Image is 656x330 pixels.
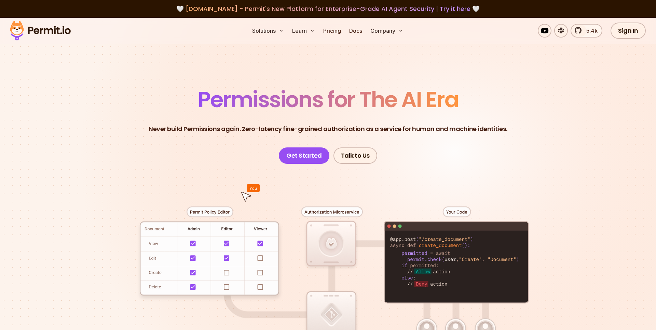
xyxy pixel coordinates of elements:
a: Pricing [320,24,344,38]
img: Permit logo [7,19,74,42]
a: Sign In [611,23,646,39]
span: 5.4k [582,27,598,35]
span: [DOMAIN_NAME] - Permit's New Platform for Enterprise-Grade AI Agent Security | [186,4,470,13]
div: 🤍 🤍 [16,4,640,14]
a: Docs [346,24,365,38]
a: Get Started [279,147,329,164]
button: Solutions [249,24,287,38]
a: Try it here [440,4,470,13]
span: Permissions for The AI Era [198,84,458,115]
a: 5.4k [571,24,602,38]
button: Company [368,24,406,38]
button: Learn [289,24,318,38]
a: Talk to Us [333,147,377,164]
p: Never build Permissions again. Zero-latency fine-grained authorization as a service for human and... [149,124,507,134]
